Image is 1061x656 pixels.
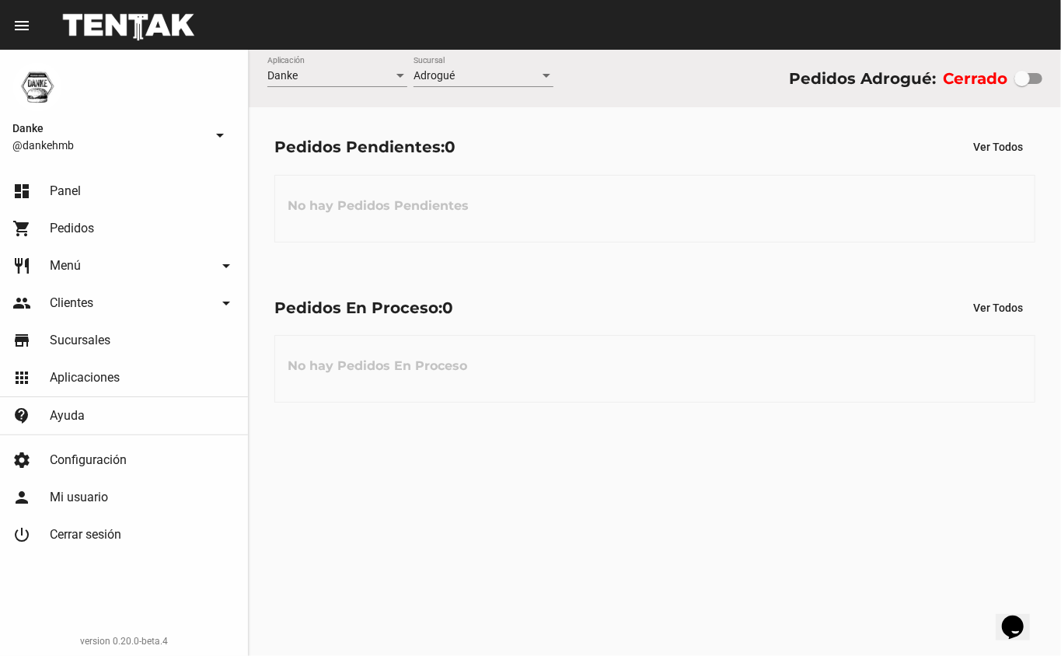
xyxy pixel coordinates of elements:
[50,183,81,199] span: Panel
[12,488,31,507] mat-icon: person
[50,452,127,468] span: Configuración
[12,633,236,649] div: version 0.20.0-beta.4
[267,69,298,82] span: Danke
[12,138,204,153] span: @dankehmb
[789,66,936,91] div: Pedidos Adrogué:
[12,219,31,238] mat-icon: shopping_cart
[12,182,31,201] mat-icon: dashboard
[414,69,455,82] span: Adrogué
[12,368,31,387] mat-icon: apps
[50,333,110,348] span: Sucursales
[961,133,1035,161] button: Ver Todos
[50,527,121,543] span: Cerrar sesión
[217,294,236,312] mat-icon: arrow_drop_down
[12,294,31,312] mat-icon: people
[50,221,94,236] span: Pedidos
[973,141,1023,153] span: Ver Todos
[274,295,453,320] div: Pedidos En Proceso:
[996,594,1045,640] iframe: chat widget
[12,525,31,544] mat-icon: power_settings_new
[12,451,31,469] mat-icon: settings
[211,126,229,145] mat-icon: arrow_drop_down
[12,331,31,350] mat-icon: store
[12,256,31,275] mat-icon: restaurant
[12,16,31,35] mat-icon: menu
[12,407,31,425] mat-icon: contact_support
[275,183,481,229] h3: No hay Pedidos Pendientes
[50,408,85,424] span: Ayuda
[217,256,236,275] mat-icon: arrow_drop_down
[442,298,453,317] span: 0
[50,370,120,386] span: Aplicaciones
[943,66,1007,91] label: Cerrado
[973,302,1023,314] span: Ver Todos
[50,490,108,505] span: Mi usuario
[275,343,480,389] h3: No hay Pedidos En Proceso
[12,62,62,112] img: 1d4517d0-56da-456b-81f5-6111ccf01445.png
[12,119,204,138] span: Danke
[50,258,81,274] span: Menú
[961,294,1035,322] button: Ver Todos
[445,138,455,156] span: 0
[274,134,455,159] div: Pedidos Pendientes:
[50,295,93,311] span: Clientes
